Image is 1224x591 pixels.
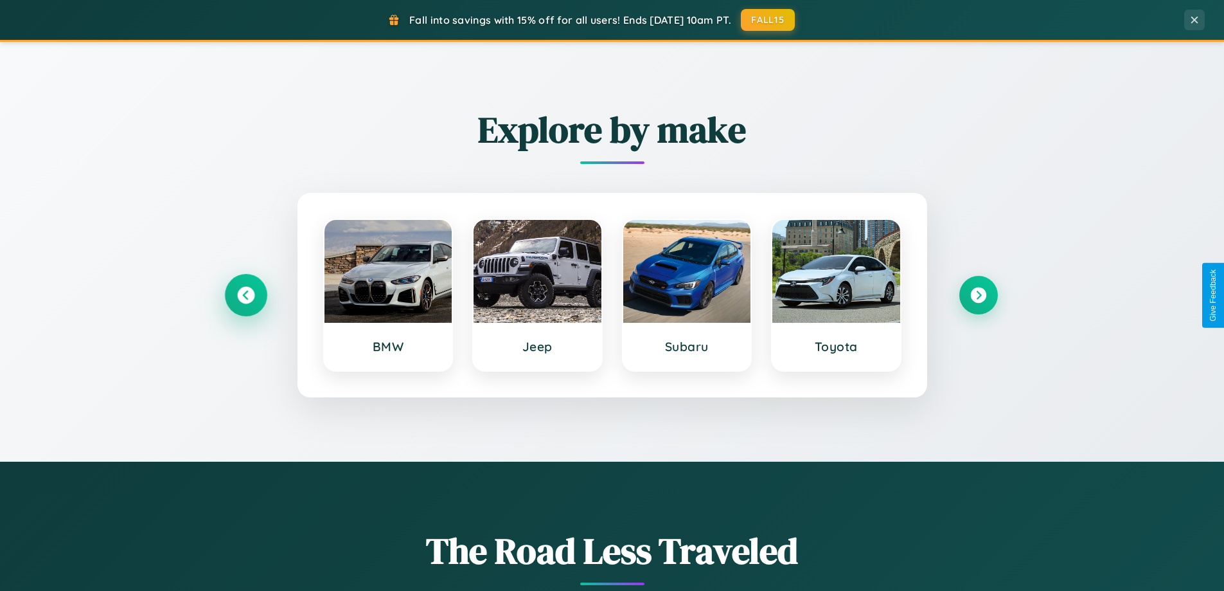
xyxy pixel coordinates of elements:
[785,339,887,354] h3: Toyota
[1209,269,1218,322] div: Give Feedback
[741,9,795,31] button: FALL15
[636,339,738,354] h3: Subaru
[409,14,731,26] span: Fall into savings with 15% off for all users! Ends [DATE] 10am PT.
[227,105,998,154] h2: Explore by make
[227,526,998,576] h1: The Road Less Traveled
[486,339,589,354] h3: Jeep
[337,339,439,354] h3: BMW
